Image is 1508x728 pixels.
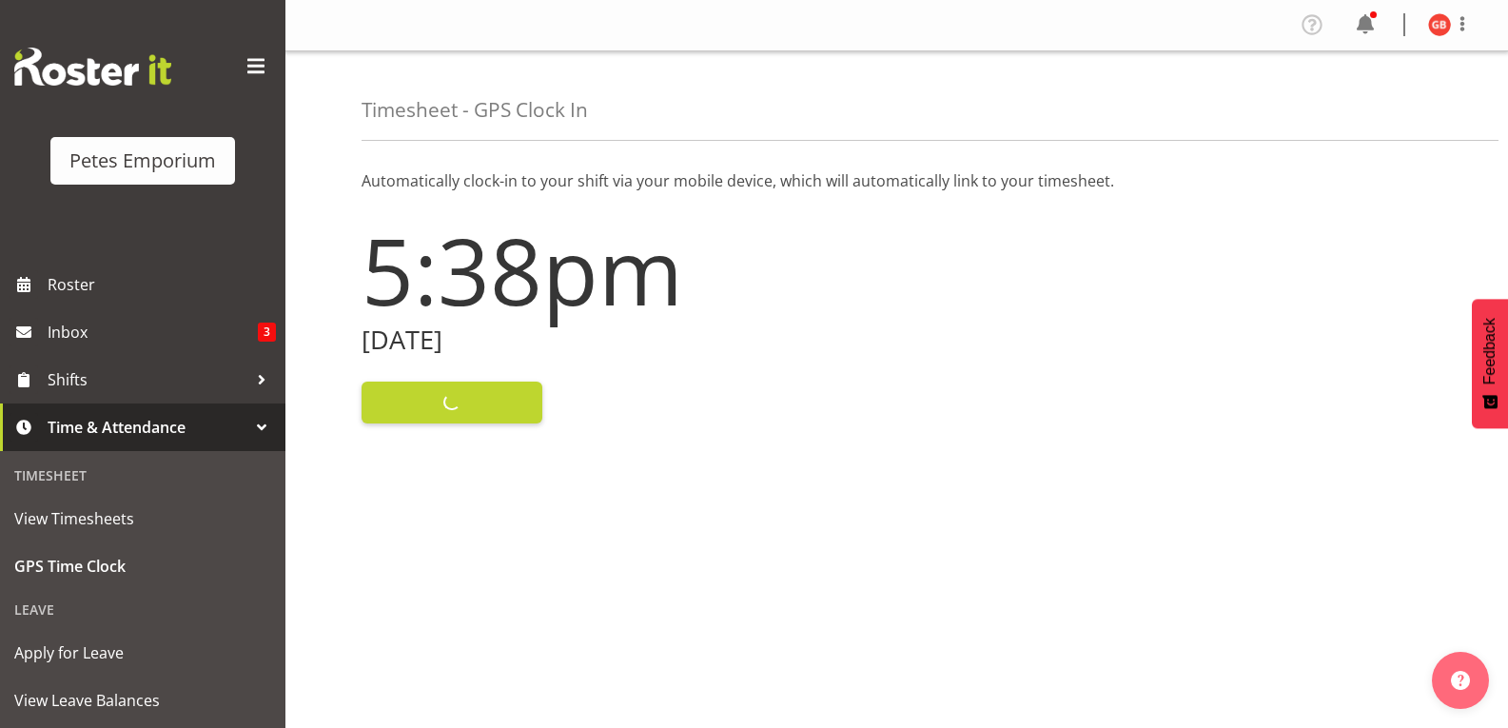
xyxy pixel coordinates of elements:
span: Inbox [48,318,258,346]
a: GPS Time Clock [5,542,281,590]
div: Petes Emporium [69,147,216,175]
span: Time & Attendance [48,413,247,442]
a: View Timesheets [5,495,281,542]
h2: [DATE] [362,325,886,355]
h1: 5:38pm [362,219,886,322]
img: Rosterit website logo [14,48,171,86]
span: Apply for Leave [14,639,271,667]
img: gillian-byford11184.jpg [1428,13,1451,36]
span: Feedback [1481,318,1498,384]
span: Shifts [48,365,247,394]
span: View Leave Balances [14,686,271,715]
a: Apply for Leave [5,629,281,677]
div: Timesheet [5,456,281,495]
h4: Timesheet - GPS Clock In [362,99,588,121]
button: Feedback - Show survey [1472,299,1508,428]
span: 3 [258,323,276,342]
div: Leave [5,590,281,629]
span: GPS Time Clock [14,552,271,580]
span: Roster [48,270,276,299]
p: Automatically clock-in to your shift via your mobile device, which will automatically link to you... [362,169,1432,192]
span: View Timesheets [14,504,271,533]
img: help-xxl-2.png [1451,671,1470,690]
a: View Leave Balances [5,677,281,724]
